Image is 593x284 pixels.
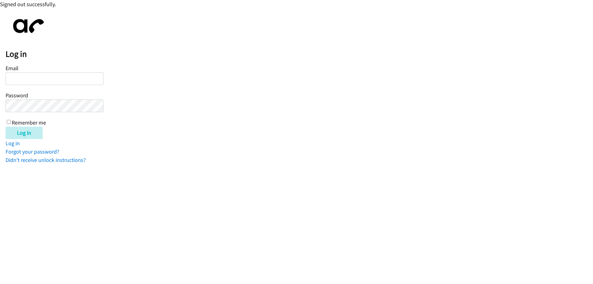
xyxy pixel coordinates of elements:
a: Didn't receive unlock instructions? [6,156,86,163]
label: Email [6,65,19,72]
img: aphone-8a226864a2ddd6a5e75d1ebefc011f4aa8f32683c2d82f3fb0802fe031f96514.svg [6,14,49,38]
input: Log in [6,127,43,139]
h2: Log in [6,49,593,59]
label: Remember me [12,119,46,126]
a: Log in [6,140,20,147]
label: Password [6,92,28,99]
a: Forgot your password? [6,148,59,155]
